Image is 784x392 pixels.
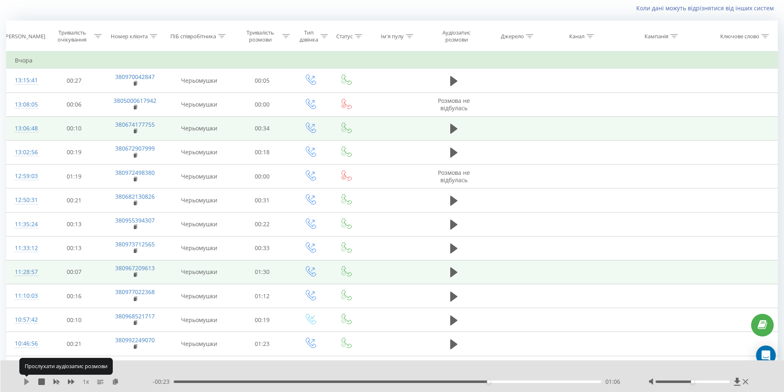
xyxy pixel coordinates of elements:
[166,356,233,380] td: Черьомушки
[233,212,292,236] td: 00:22
[15,144,36,160] div: 13:02:56
[605,378,620,386] span: 01:06
[381,33,404,40] div: Ім'я пулу
[111,33,148,40] div: Номер клієнта
[15,360,36,376] div: 10:33:05
[569,33,584,40] div: Канал
[233,356,292,380] td: 00:27
[636,4,778,12] a: Коли дані можуть відрізнятися вiд інших систем
[115,312,155,320] a: 380968521717
[501,33,524,40] div: Джерело
[166,93,233,116] td: Черьомушки
[233,116,292,140] td: 00:34
[433,29,480,43] div: Аудіозапис розмови
[7,52,778,69] td: Вчора
[233,284,292,308] td: 01:12
[166,260,233,284] td: Черьомушки
[438,97,470,112] span: Розмова не відбулась
[114,97,156,104] a: 3805000617942
[166,188,233,212] td: Черьомушки
[15,72,36,88] div: 13:15:41
[115,144,155,152] a: 380672907999
[233,260,292,284] td: 01:30
[15,121,36,137] div: 13:06:48
[44,140,104,164] td: 00:19
[166,332,233,356] td: Черьомушки
[720,33,759,40] div: Ключове слово
[166,212,233,236] td: Черьомушки
[233,140,292,164] td: 00:18
[44,284,104,308] td: 00:16
[44,165,104,188] td: 01:19
[4,33,45,40] div: [PERSON_NAME]
[115,264,155,272] a: 380967209613
[299,29,319,43] div: Тип дзвінка
[115,193,155,200] a: 380682130826
[166,116,233,140] td: Черьомушки
[15,97,36,113] div: 13:08:05
[15,216,36,232] div: 11:35:24
[15,312,36,328] div: 10:57:42
[44,212,104,236] td: 00:13
[166,69,233,93] td: Черьомушки
[166,284,233,308] td: Черьомушки
[170,33,216,40] div: ПІБ співробітника
[115,336,155,344] a: 380992249070
[44,236,104,260] td: 00:13
[691,380,694,383] div: Accessibility label
[115,288,155,296] a: 380977022368
[233,188,292,212] td: 00:31
[44,116,104,140] td: 00:10
[83,378,89,386] span: 1 x
[44,69,104,93] td: 00:27
[44,308,104,332] td: 00:10
[52,29,93,43] div: Тривалість очікування
[15,168,36,184] div: 12:59:03
[15,240,36,256] div: 11:33:12
[336,33,353,40] div: Статус
[15,264,36,280] div: 11:28:57
[487,380,490,383] div: Accessibility label
[166,236,233,260] td: Черьомушки
[44,332,104,356] td: 00:21
[115,240,155,248] a: 380973712565
[115,169,155,176] a: 380972498380
[233,93,292,116] td: 00:00
[233,236,292,260] td: 00:33
[44,188,104,212] td: 00:21
[153,378,174,386] span: - 00:23
[44,260,104,284] td: 00:07
[115,73,155,81] a: 380970042847
[19,358,113,374] div: Прослухати аудіозапис розмови
[166,308,233,332] td: Черьомушки
[44,93,104,116] td: 00:06
[115,216,155,224] a: 380955394307
[644,33,668,40] div: Кампанія
[166,140,233,164] td: Черьомушки
[166,165,233,188] td: Черьомушки
[15,336,36,352] div: 10:46:56
[233,308,292,332] td: 00:19
[233,69,292,93] td: 00:05
[233,165,292,188] td: 00:00
[240,29,281,43] div: Тривалість розмови
[15,192,36,208] div: 12:50:31
[233,332,292,356] td: 01:23
[115,121,155,128] a: 380674177755
[756,346,776,365] div: Open Intercom Messenger
[15,288,36,304] div: 11:10:03
[438,169,470,184] span: Розмова не відбулась
[44,356,104,380] td: 00:11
